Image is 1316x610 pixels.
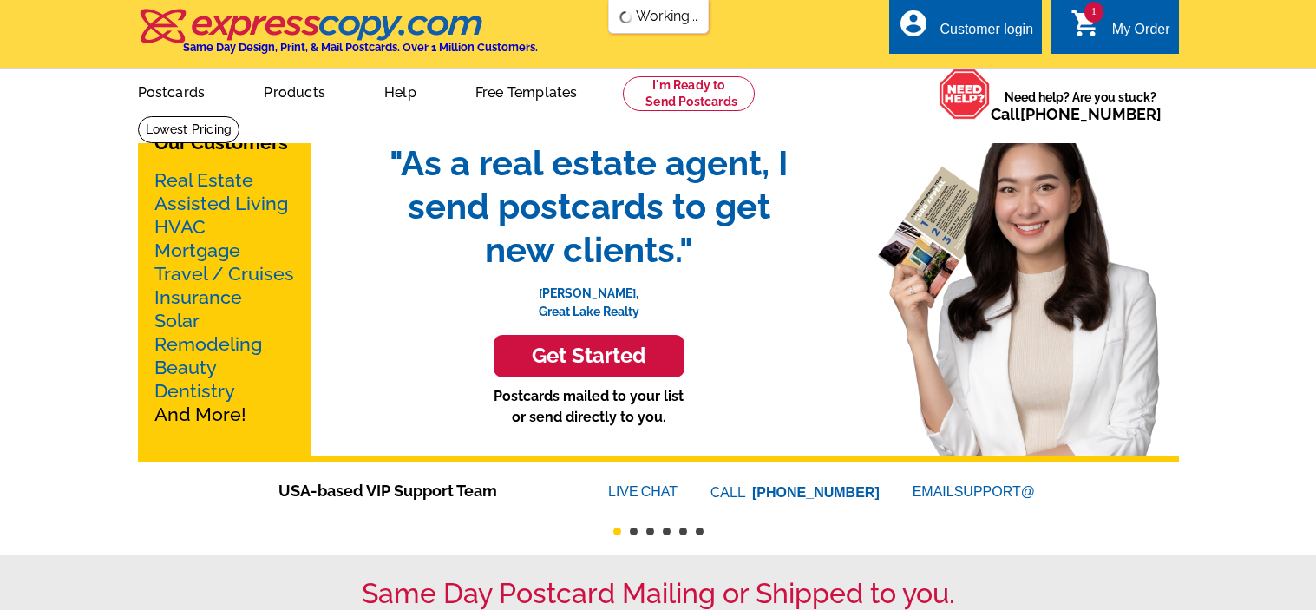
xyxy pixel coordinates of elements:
a: Get Started [372,335,806,377]
a: Beauty [154,357,217,378]
a: Help [357,70,444,111]
font: LIVE [608,482,641,502]
h1: Same Day Postcard Mailing or Shipped to you. [138,577,1179,610]
button: 3 of 6 [646,528,654,535]
a: EMAILSUPPORT@ [913,484,1038,499]
div: My Order [1112,22,1170,46]
a: Real Estate [154,169,253,191]
button: 6 of 6 [696,528,704,535]
span: 1 [1084,2,1103,23]
a: Travel / Cruises [154,263,294,285]
a: Mortgage [154,239,240,261]
a: [PHONE_NUMBER] [1020,105,1162,123]
a: account_circle Customer login [898,19,1033,41]
div: Customer login [940,22,1033,46]
h4: Same Day Design, Print, & Mail Postcards. Over 1 Million Customers. [183,41,538,54]
button: 5 of 6 [679,528,687,535]
a: HVAC [154,216,206,238]
i: shopping_cart [1070,8,1102,39]
a: Insurance [154,286,242,308]
a: Free Templates [448,70,606,111]
p: Postcards mailed to your list or send directly to you. [372,386,806,428]
span: USA-based VIP Support Team [278,479,556,502]
a: 1 shopping_cart My Order [1070,19,1170,41]
a: Same Day Design, Print, & Mail Postcards. Over 1 Million Customers. [138,21,538,54]
img: loading... [619,10,632,24]
font: SUPPORT@ [954,482,1038,502]
span: "As a real estate agent, I send postcards to get new clients." [372,141,806,272]
button: 2 of 6 [630,528,638,535]
a: LIVECHAT [608,484,678,499]
font: CALL [710,482,748,503]
span: Need help? Are you stuck? [991,89,1170,123]
a: Remodeling [154,333,262,355]
a: Assisted Living [154,193,288,214]
h3: Get Started [515,344,663,369]
p: [PERSON_NAME], Great Lake Realty [372,272,806,321]
span: Call [991,105,1162,123]
img: help [939,69,991,120]
a: Solar [154,310,200,331]
p: And More! [154,168,295,426]
a: Dentistry [154,380,235,402]
button: 4 of 6 [663,528,671,535]
a: Postcards [110,70,233,111]
a: [PHONE_NUMBER] [752,485,880,500]
button: 1 of 6 [613,528,621,535]
a: Products [236,70,353,111]
i: account_circle [898,8,929,39]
